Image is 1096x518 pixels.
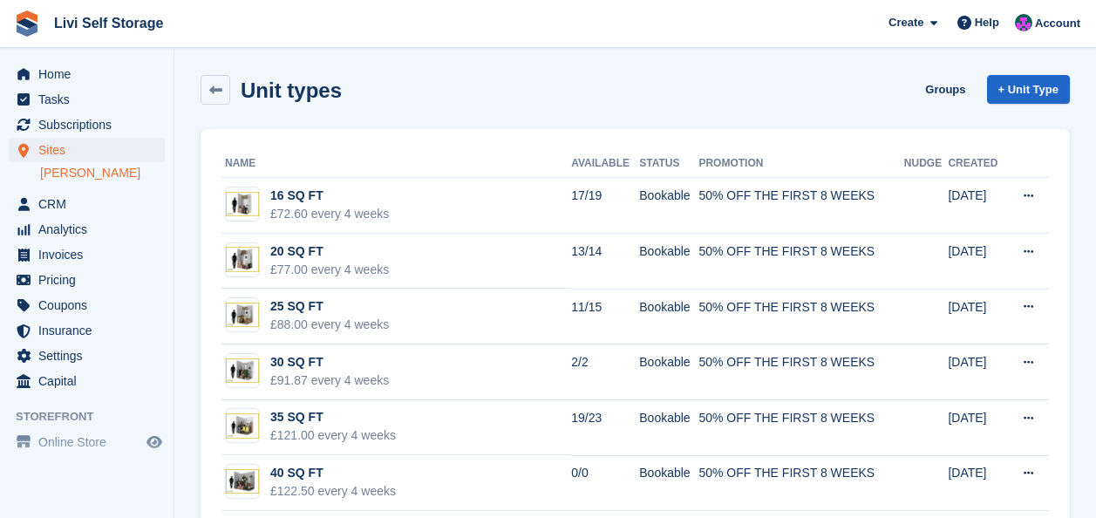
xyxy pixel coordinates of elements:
td: Bookable [639,455,698,511]
th: Created [948,150,1006,178]
div: 25 SQ FT [270,297,389,316]
span: Pricing [38,268,143,292]
td: 11/15 [571,289,639,344]
a: menu [9,293,165,317]
a: menu [9,112,165,137]
td: [DATE] [948,455,1006,511]
div: £88.00 every 4 weeks [270,316,389,334]
a: menu [9,62,165,86]
div: £77.00 every 4 weeks [270,261,389,279]
th: Promotion [698,150,903,178]
td: Bookable [639,400,698,456]
span: Account [1035,15,1080,32]
td: Bookable [639,178,698,234]
div: £72.60 every 4 weeks [270,205,389,223]
td: 19/23 [571,400,639,456]
span: Subscriptions [38,112,143,137]
div: 30 SQ FT [270,353,389,371]
span: Sites [38,138,143,162]
a: menu [9,87,165,112]
td: [DATE] [948,178,1006,234]
td: Bookable [639,289,698,344]
span: Tasks [38,87,143,112]
img: 40-sqft-unit.jpg [226,469,259,494]
a: menu [9,344,165,368]
td: 50% OFF THE FIRST 8 WEEKS [698,455,903,511]
th: Status [639,150,698,178]
a: Preview store [144,432,165,453]
span: Create [888,14,923,31]
span: Capital [38,369,143,393]
a: menu [9,268,165,292]
div: 40 SQ FT [270,464,396,482]
th: Available [571,150,639,178]
div: £122.50 every 4 weeks [270,482,396,501]
td: Bookable [639,234,698,290]
a: menu [9,242,165,267]
td: 50% OFF THE FIRST 8 WEEKS [698,178,903,234]
td: 50% OFF THE FIRST 8 WEEKS [698,289,903,344]
td: 17/19 [571,178,639,234]
a: menu [9,318,165,343]
span: CRM [38,192,143,216]
a: menu [9,217,165,242]
td: [DATE] [948,400,1006,456]
span: Settings [38,344,143,368]
div: 20 SQ FT [270,242,389,261]
th: Nudge [904,150,949,178]
span: Analytics [38,217,143,242]
a: + Unit Type [987,75,1070,104]
td: 0/0 [571,455,639,511]
img: 25-sqft-unit.jpg [226,303,259,328]
div: £121.00 every 4 weeks [270,426,396,445]
a: menu [9,369,165,393]
span: Invoices [38,242,143,267]
a: Groups [918,75,972,104]
img: 35-sqft-unit.jpg [226,413,259,439]
a: menu [9,430,165,454]
span: Coupons [38,293,143,317]
td: 50% OFF THE FIRST 8 WEEKS [698,400,903,456]
img: 30-sqft-unit.jpg [226,358,259,384]
td: Bookable [639,344,698,400]
span: Online Store [38,430,143,454]
span: Help [975,14,999,31]
a: Livi Self Storage [47,9,170,37]
h2: Unit types [241,78,342,102]
img: stora-icon-8386f47178a22dfd0bd8f6a31ec36ba5ce8667c1dd55bd0f319d3a0aa187defe.svg [14,10,40,37]
td: 50% OFF THE FIRST 8 WEEKS [698,344,903,400]
div: 35 SQ FT [270,408,396,426]
td: 13/14 [571,234,639,290]
td: 2/2 [571,344,639,400]
th: Name [221,150,571,178]
td: [DATE] [948,234,1006,290]
div: £91.87 every 4 weeks [270,371,389,390]
span: Insurance [38,318,143,343]
span: Storefront [16,408,174,426]
td: [DATE] [948,344,1006,400]
img: 20-sqft-unit.jpg [226,247,259,272]
img: 15-sqft-unit.jpg [226,192,259,217]
div: 16 SQ FT [270,187,389,205]
td: 50% OFF THE FIRST 8 WEEKS [698,234,903,290]
td: [DATE] [948,289,1006,344]
a: [PERSON_NAME] [40,165,165,181]
span: Home [38,62,143,86]
img: Graham Cameron [1015,14,1032,31]
a: menu [9,192,165,216]
a: menu [9,138,165,162]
